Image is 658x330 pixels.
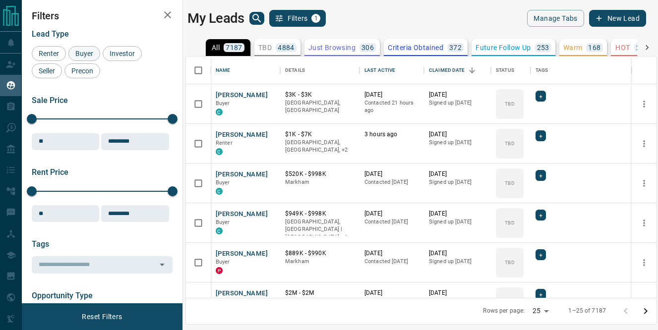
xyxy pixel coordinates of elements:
span: Buyer [216,179,230,186]
p: $520K - $998K [285,170,355,178]
p: TBD [505,179,514,187]
p: HOT [615,44,630,51]
p: [GEOGRAPHIC_DATA], [GEOGRAPHIC_DATA] [285,99,355,114]
span: Buyer [216,259,230,265]
button: more [637,295,652,310]
button: Reset Filters [75,308,128,325]
p: Warm [563,44,583,51]
div: Tags [531,56,632,84]
button: Manage Tabs [527,10,584,27]
span: Tags [32,239,49,249]
div: Status [491,56,531,84]
h2: Filters [32,10,173,22]
p: [DATE] [429,170,486,178]
p: Contacted [DATE] [364,297,419,305]
div: Last Active [359,56,424,84]
p: Toronto [285,218,355,241]
p: Signed up [DATE] [429,258,486,266]
p: 306 [361,44,374,51]
button: [PERSON_NAME] [216,210,268,219]
p: TBD [505,219,514,226]
div: + [536,91,546,102]
p: TBD [505,259,514,266]
span: + [539,289,542,299]
p: Contacted [DATE] [364,218,419,226]
span: Precon [68,67,97,75]
button: [PERSON_NAME] [216,91,268,100]
div: property.ca [216,267,223,274]
p: Contacted [DATE] [364,178,419,186]
div: condos.ca [216,188,223,195]
p: Signed up [DATE] [429,178,486,186]
p: 1–25 of 7187 [568,307,606,315]
button: more [637,216,652,230]
div: condos.ca [216,109,223,115]
p: 168 [588,44,600,51]
span: Opportunity Type [32,291,93,300]
p: TBD [505,100,514,108]
div: Details [280,56,359,84]
span: + [539,91,542,101]
p: $1K - $7K [285,130,355,139]
button: [PERSON_NAME] [216,249,268,259]
p: 253 [537,44,549,51]
button: New Lead [589,10,646,27]
div: Renter [32,46,66,61]
p: Markham [285,178,355,186]
span: Sale Price [32,96,68,105]
span: 1 [312,15,319,22]
p: [DATE] [429,289,486,297]
button: Open [155,258,169,272]
p: Just Browsing [308,44,356,51]
div: condos.ca [216,227,223,234]
button: Filters1 [269,10,326,27]
div: Claimed Date [424,56,491,84]
div: Investor [103,46,142,61]
p: [DATE] [364,249,419,258]
div: + [536,210,546,220]
button: [PERSON_NAME] [216,170,268,179]
p: [DATE] [429,91,486,99]
span: Rent Price [32,167,68,177]
p: All [212,44,220,51]
div: Name [216,56,231,84]
button: Sort [465,63,479,77]
p: [DATE] [364,91,419,99]
p: [DATE] [364,210,419,218]
div: Precon [64,63,100,78]
div: 25 [529,304,552,318]
p: Rows per page: [483,307,525,315]
div: Tags [536,56,548,84]
button: [PERSON_NAME] [216,130,268,140]
p: Signed up [DATE] [429,218,486,226]
p: $3K - $3K [285,91,355,99]
p: Markham [285,258,355,266]
div: + [536,249,546,260]
p: 7187 [226,44,242,51]
div: + [536,130,546,141]
span: Renter [35,50,62,57]
span: Buyer [72,50,97,57]
p: 4884 [278,44,295,51]
button: [PERSON_NAME] [216,289,268,298]
div: Claimed Date [429,56,465,84]
div: Buyer [68,46,100,61]
p: [DATE] [429,249,486,258]
div: Name [211,56,280,84]
span: Seller [35,67,59,75]
div: Status [496,56,514,84]
p: [DATE] [429,130,486,139]
button: more [637,136,652,151]
p: 266 [636,44,649,51]
p: 372 [449,44,462,51]
span: + [539,250,542,260]
p: Aurora [285,297,355,305]
p: Signed up [DATE] [429,297,486,305]
p: Contacted 21 hours ago [364,99,419,114]
span: Lead Type [32,29,69,39]
p: 3 hours ago [364,130,419,139]
p: [DATE] [364,289,419,297]
span: + [539,210,542,220]
button: more [637,176,652,191]
p: $2M - $2M [285,289,355,297]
